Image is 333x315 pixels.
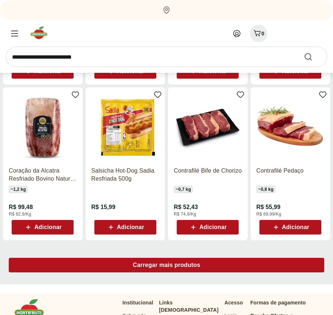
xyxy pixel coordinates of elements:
span: R$ 52,43 [174,203,198,211]
span: Carregar mais produtos [133,262,200,268]
button: Submit Search [304,52,321,61]
span: R$ 15,99 [91,203,115,211]
p: Institucional [122,299,153,306]
p: Links [DEMOGRAPHIC_DATA] [159,299,219,314]
button: Adicionar [259,220,321,235]
button: Adicionar [12,220,74,235]
button: Adicionar [94,220,156,235]
span: R$ 69,99/Kg [256,211,281,217]
span: ~ 0,8 kg [256,186,275,193]
span: Adicionar [282,224,309,230]
button: Menu [6,25,23,42]
span: ~ 0,7 kg [174,186,193,193]
p: Formas de pagamento [250,299,318,306]
span: Adicionar [117,224,144,230]
button: Carrinho [250,25,267,42]
span: 0 [262,31,265,36]
span: R$ 82,9/Kg [9,211,31,217]
a: Contrafilé Pedaço [256,167,325,183]
span: Adicionar [34,224,62,230]
a: Contrafilé Bife de Chorizo [174,167,242,183]
a: Coração da Alcatra Resfriado Bovino Natural Da Terra [9,167,77,183]
span: ~ 1,2 kg [9,186,28,193]
img: Contrafilé Pedaço [256,93,325,161]
img: Hortifruti [29,25,54,40]
span: Adicionar [199,224,227,230]
img: Coração da Alcatra Resfriado Bovino Natural Da Terra [9,93,77,161]
button: Adicionar [177,220,239,235]
p: Acesso [224,299,243,306]
img: Contrafilé Bife de Chorizo [174,93,242,161]
img: Salsicha Hot-Dog Sadia Resfriada 500g [91,93,160,161]
span: R$ 55,99 [256,203,281,211]
input: search [6,47,327,67]
a: Carregar mais produtos [9,258,324,275]
a: Salsicha Hot-Dog Sadia Resfriada 500g [91,167,160,183]
span: R$ 99,48 [9,203,33,211]
span: R$ 74,9/Kg [174,211,196,217]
